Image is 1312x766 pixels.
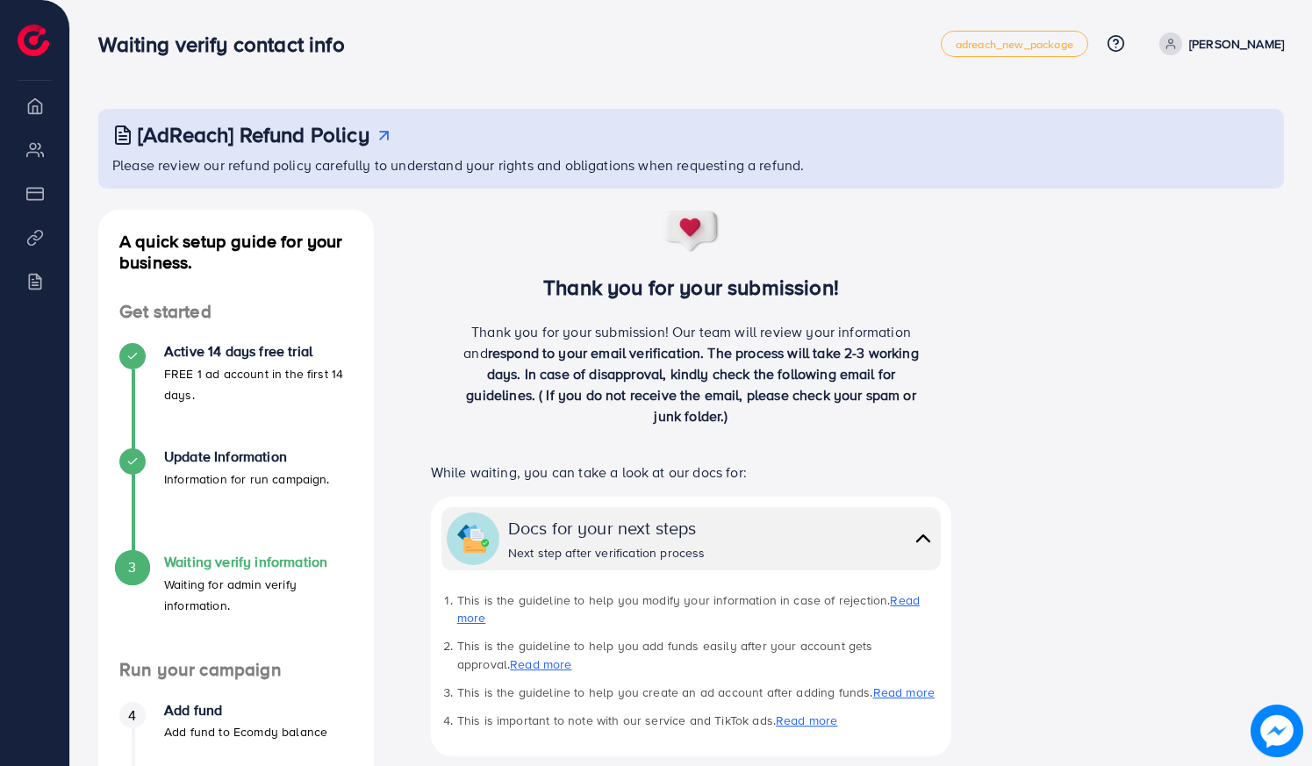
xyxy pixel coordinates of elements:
[460,321,923,426] p: Thank you for your submission! Our team will review your information and
[508,544,706,562] div: Next step after verification process
[98,659,374,681] h4: Run your campaign
[98,554,374,659] li: Waiting verify information
[457,523,489,555] img: collapse
[128,557,136,577] span: 3
[508,515,706,540] div: Docs for your next steps
[1152,32,1284,55] a: [PERSON_NAME]
[128,705,136,726] span: 4
[164,343,353,360] h4: Active 14 days free trial
[98,343,374,448] li: Active 14 days free trial
[164,574,353,616] p: Waiting for admin verify information.
[431,462,952,483] p: While waiting, you can take a look at our docs for:
[457,591,920,626] a: Read more
[941,31,1088,57] a: adreach_new_package
[112,154,1273,175] p: Please review our refund policy carefully to understand your rights and obligations when requesti...
[510,655,571,673] a: Read more
[98,448,374,554] li: Update Information
[18,25,49,56] img: logo
[873,684,935,701] a: Read more
[457,591,942,627] li: This is the guideline to help you modify your information in case of rejection.
[911,526,936,551] img: collapse
[1189,33,1284,54] p: [PERSON_NAME]
[164,721,327,742] p: Add fund to Ecomdy balance
[663,210,721,254] img: success
[776,712,837,729] a: Read more
[1251,705,1303,757] img: image
[956,39,1073,50] span: adreach_new_package
[98,301,374,323] h4: Get started
[466,343,919,426] span: respond to your email verification. The process will take 2-3 working days. In case of disapprova...
[98,32,358,57] h3: Waiting verify contact info
[164,448,330,465] h4: Update Information
[457,712,942,729] li: This is important to note with our service and TikTok ads.
[457,684,942,701] li: This is the guideline to help you create an ad account after adding funds.
[164,554,353,570] h4: Waiting verify information
[164,469,330,490] p: Information for run campaign.
[164,363,353,405] p: FREE 1 ad account in the first 14 days.
[138,122,369,147] h3: [AdReach] Refund Policy
[457,637,942,673] li: This is the guideline to help you add funds easily after your account gets approval.
[98,231,374,273] h4: A quick setup guide for your business.
[164,702,327,719] h4: Add fund
[402,275,981,300] h3: Thank you for your submission!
